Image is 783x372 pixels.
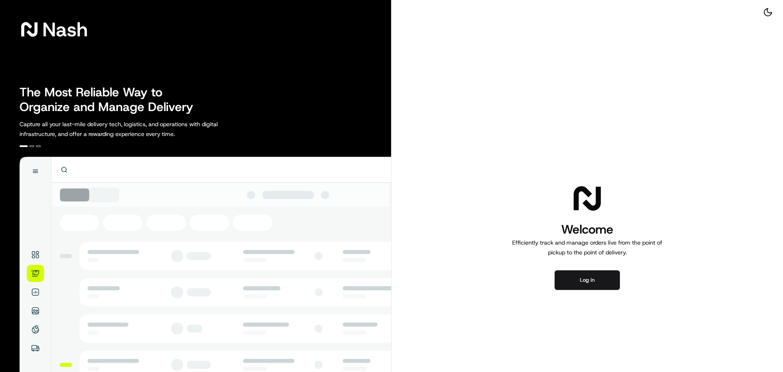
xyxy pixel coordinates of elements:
p: Efficiently track and manage orders live from the point of pickup to the point of delivery. [509,238,666,257]
h2: The Most Reliable Way to Organize and Manage Delivery [20,85,202,114]
h1: Welcome [509,221,666,238]
span: Nash [42,21,88,38]
button: Log in [555,270,620,290]
p: Capture all your last-mile delivery tech, logistics, and operations with digital infrastructure, ... [20,119,254,139]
